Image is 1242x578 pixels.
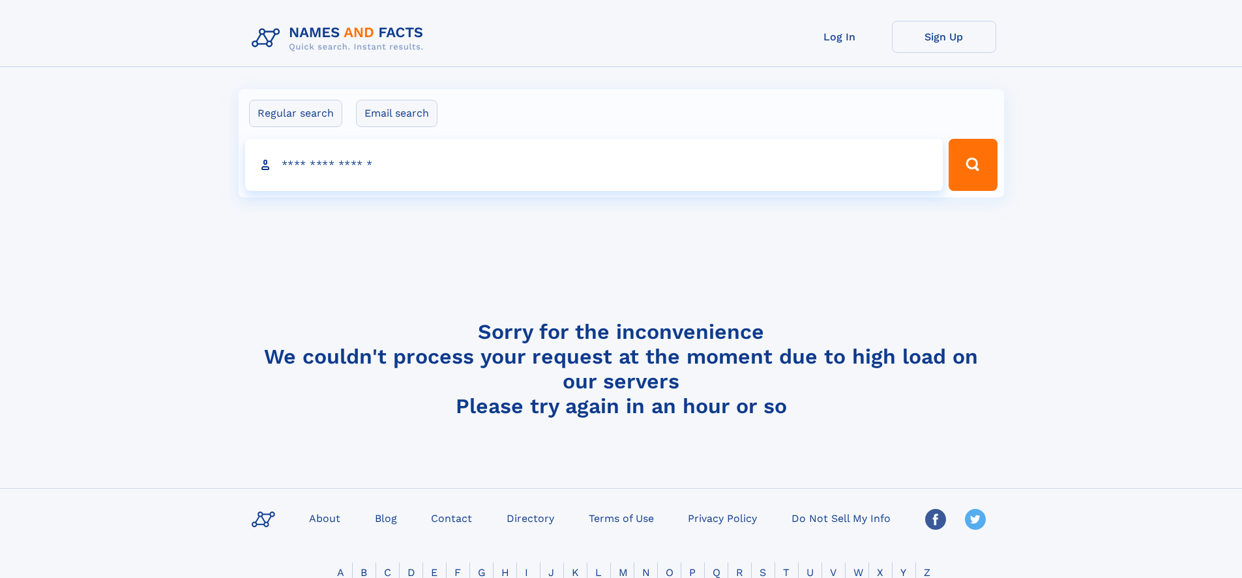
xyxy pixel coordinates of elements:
a: Log In [788,21,892,53]
h4: Sorry for the inconvenience We couldn't process your request at the moment due to high load on ou... [246,319,996,418]
label: Regular search [249,100,342,127]
a: Directory [501,508,559,527]
a: Blog [370,508,402,527]
a: Contact [426,508,477,527]
button: Search Button [949,139,997,191]
label: Email search [356,100,437,127]
img: Facebook [925,509,946,530]
a: Privacy Policy [683,508,762,527]
input: search input [245,139,943,191]
a: About [304,508,346,527]
a: Sign Up [892,21,996,53]
a: Do Not Sell My Info [786,508,896,527]
img: Logo Names and Facts [246,21,434,56]
a: Terms of Use [584,508,659,527]
img: Twitter [965,509,986,530]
